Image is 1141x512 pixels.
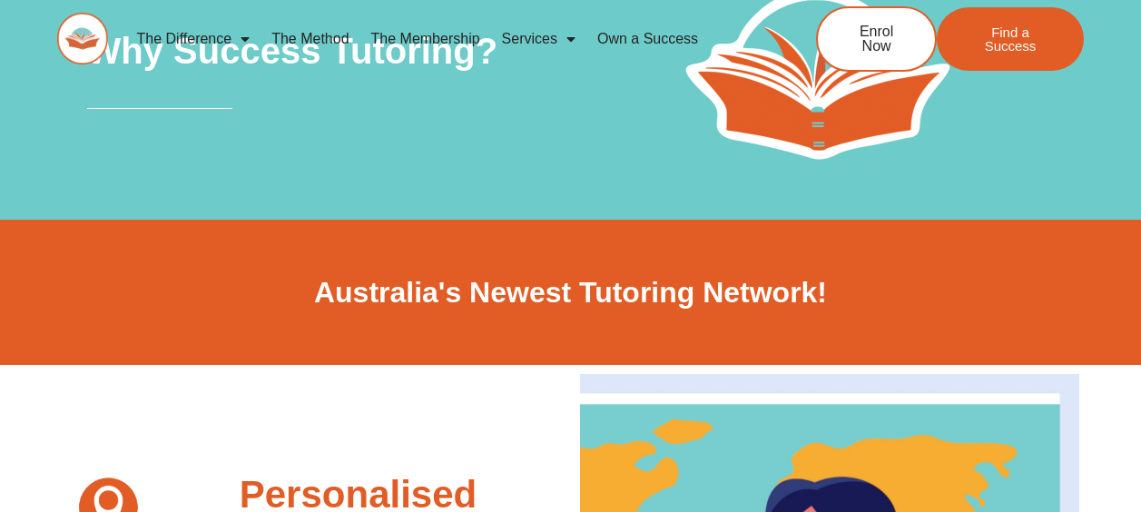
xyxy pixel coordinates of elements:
[845,25,908,54] span: Enrol Now
[126,18,261,60] a: The Difference
[126,18,758,60] nav: Menu
[261,18,359,60] a: The Method
[937,7,1084,71] a: Find a Success
[491,18,586,60] a: Services
[816,6,937,72] a: Enrol Now
[360,18,491,60] a: The Membership
[586,18,709,60] a: Own a Success
[63,274,1079,312] h2: Australia's Newest Tutoring Network!
[964,25,1057,53] span: Find a Success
